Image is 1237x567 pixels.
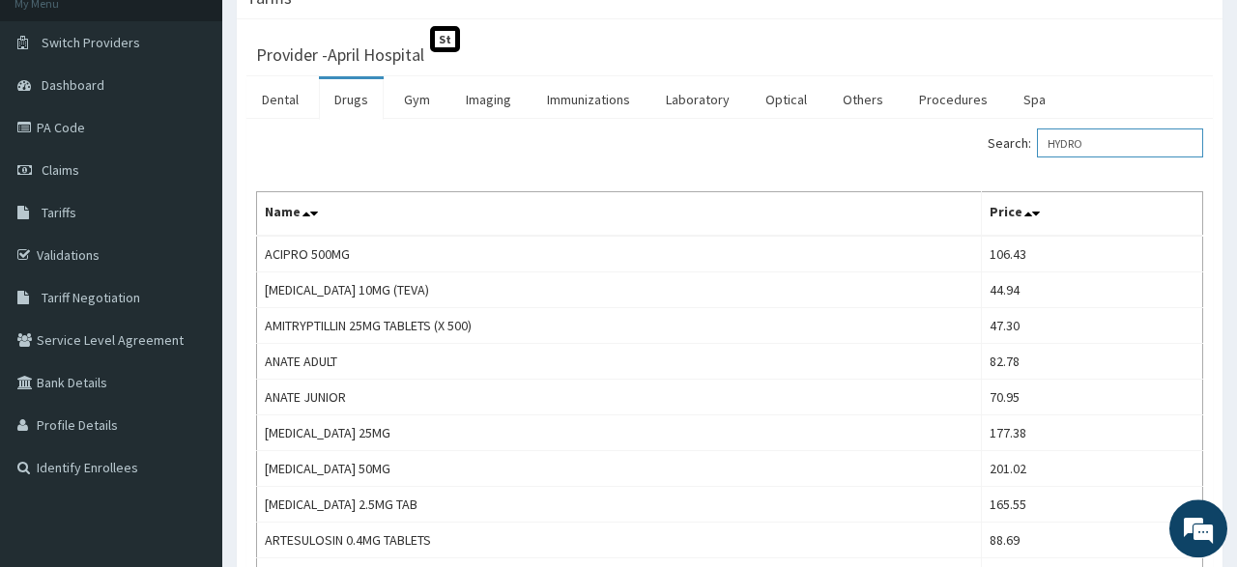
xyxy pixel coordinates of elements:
a: Imaging [450,79,527,120]
h3: Provider - April Hospital [256,46,424,64]
div: Minimize live chat window [317,10,363,56]
td: ANATE JUNIOR [257,380,982,415]
span: Tariff Negotiation [42,289,140,306]
td: 201.02 [981,451,1202,487]
th: Name [257,192,982,237]
a: Dental [246,79,314,120]
a: Optical [750,79,822,120]
td: ANATE ADULT [257,344,982,380]
a: Immunizations [532,79,646,120]
label: Search: [988,128,1203,157]
td: ARTESULOSIN 0.4MG TABLETS [257,523,982,558]
td: 70.95 [981,380,1202,415]
td: ACIPRO 500MG [257,236,982,272]
div: Chat with us now [101,108,325,133]
a: Laboratory [650,79,745,120]
textarea: Type your message and hit 'Enter' [10,369,368,437]
input: Search: [1037,128,1203,157]
a: Drugs [319,79,384,120]
a: Procedures [904,79,1003,120]
td: [MEDICAL_DATA] 10MG (TEVA) [257,272,982,308]
th: Price [981,192,1202,237]
a: Gym [388,79,446,120]
td: 82.78 [981,344,1202,380]
td: [MEDICAL_DATA] 50MG [257,451,982,487]
span: Tariffs [42,204,76,221]
td: 88.69 [981,523,1202,558]
td: [MEDICAL_DATA] 2.5MG TAB [257,487,982,523]
td: 47.30 [981,308,1202,344]
td: 177.38 [981,415,1202,451]
td: 106.43 [981,236,1202,272]
span: Switch Providers [42,34,140,51]
span: St [430,26,460,52]
td: 44.94 [981,272,1202,308]
a: Spa [1008,79,1061,120]
a: Others [827,79,899,120]
td: 165.55 [981,487,1202,523]
img: d_794563401_company_1708531726252_794563401 [36,97,78,145]
td: [MEDICAL_DATA] 25MG [257,415,982,451]
td: AMITRYPTILLIN 25MG TABLETS (X 500) [257,308,982,344]
span: Dashboard [42,76,104,94]
span: We're online! [112,164,267,359]
span: Claims [42,161,79,179]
